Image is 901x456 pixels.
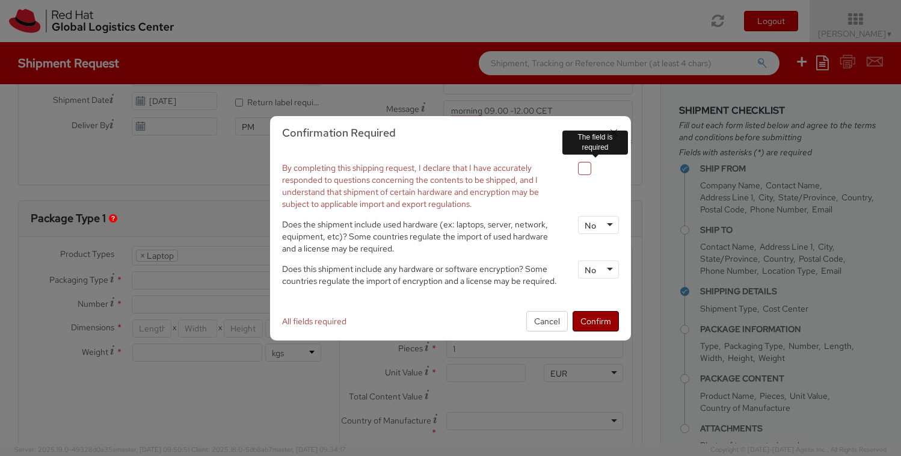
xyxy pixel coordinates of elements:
[585,264,596,276] div: No
[282,316,346,327] span: All fields required
[573,311,619,331] button: Confirm
[562,131,628,155] div: The field is required
[585,220,596,232] div: No
[282,219,548,254] span: Does the shipment include used hardware (ex: laptops, server, network, equipment, etc)? Some coun...
[282,263,557,286] span: Does this shipment include any hardware or software encryption? Some countries regulate the impor...
[526,311,568,331] button: Cancel
[282,162,539,209] span: By completing this shipping request, I declare that I have accurately responded to questions conc...
[282,125,619,141] h3: Confirmation Required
